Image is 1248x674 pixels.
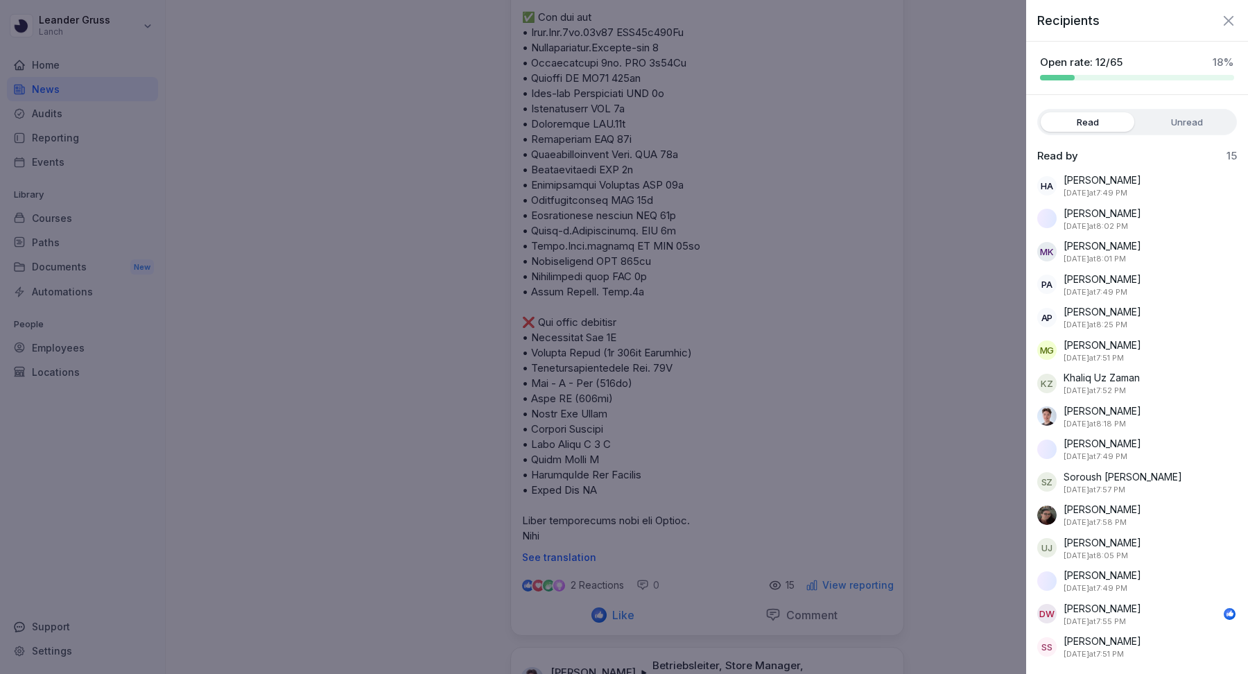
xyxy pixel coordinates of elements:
[1040,55,1123,69] p: Open rate: 12/65
[1064,550,1128,562] p: August 27, 2025 at 8:05 PM
[1064,304,1141,319] p: [PERSON_NAME]
[1037,637,1057,657] div: SS
[1064,338,1141,352] p: [PERSON_NAME]
[1064,173,1141,187] p: [PERSON_NAME]
[1224,608,1236,619] img: like
[1037,242,1057,261] div: MK
[1037,176,1057,196] div: HA
[1064,286,1127,298] p: August 27, 2025 at 7:49 PM
[1064,451,1127,463] p: August 27, 2025 at 7:49 PM
[1064,370,1140,385] p: Khaliq Uz Zaman
[1037,11,1100,30] p: Recipients
[1064,601,1141,616] p: [PERSON_NAME]
[1064,502,1141,517] p: [PERSON_NAME]
[1064,187,1127,199] p: August 27, 2025 at 7:49 PM
[1037,149,1078,163] p: Read by
[1064,206,1141,221] p: [PERSON_NAME]
[1064,634,1141,648] p: [PERSON_NAME]
[1064,272,1141,286] p: [PERSON_NAME]
[1041,112,1134,132] label: Read
[1064,648,1124,660] p: August 27, 2025 at 7:51 PM
[1037,538,1057,558] div: UJ
[1064,385,1126,397] p: August 27, 2025 at 7:52 PM
[1037,472,1057,492] div: SZ
[1064,582,1127,594] p: August 27, 2025 at 7:49 PM
[1064,436,1141,451] p: [PERSON_NAME]
[1140,112,1233,132] label: Unread
[1064,484,1125,496] p: August 27, 2025 at 7:57 PM
[1064,535,1141,550] p: [PERSON_NAME]
[1037,209,1057,228] img: l5aexj2uen8fva72jjw1hczl.png
[1037,374,1057,393] div: KZ
[1227,149,1237,163] p: 15
[1037,571,1057,591] img: t11hid2jppelx39d7ll7vo2q.png
[1064,404,1141,418] p: [PERSON_NAME]
[1064,469,1182,484] p: Soroush [PERSON_NAME]
[1037,308,1057,327] div: AP
[1213,55,1234,69] p: 18 %
[1037,604,1057,623] div: DW
[1037,275,1057,294] div: PA
[1064,517,1127,528] p: August 27, 2025 at 7:58 PM
[1037,406,1057,426] img: kn2k215p28akpshysf7ormw9.png
[1037,505,1057,525] img: vsdb780yjq3c8z0fgsc1orml.png
[1064,319,1127,331] p: August 27, 2025 at 8:25 PM
[1064,616,1126,628] p: August 27, 2025 at 7:55 PM
[1037,340,1057,360] div: MG
[1064,221,1128,232] p: August 27, 2025 at 8:02 PM
[1064,568,1141,582] p: [PERSON_NAME]
[1064,239,1141,253] p: [PERSON_NAME]
[1064,253,1126,265] p: August 27, 2025 at 8:01 PM
[1064,418,1126,430] p: August 27, 2025 at 8:18 PM
[1064,352,1124,364] p: August 27, 2025 at 7:51 PM
[1037,440,1057,459] img: nr12uujy2ymsfw80t88z7spl.png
